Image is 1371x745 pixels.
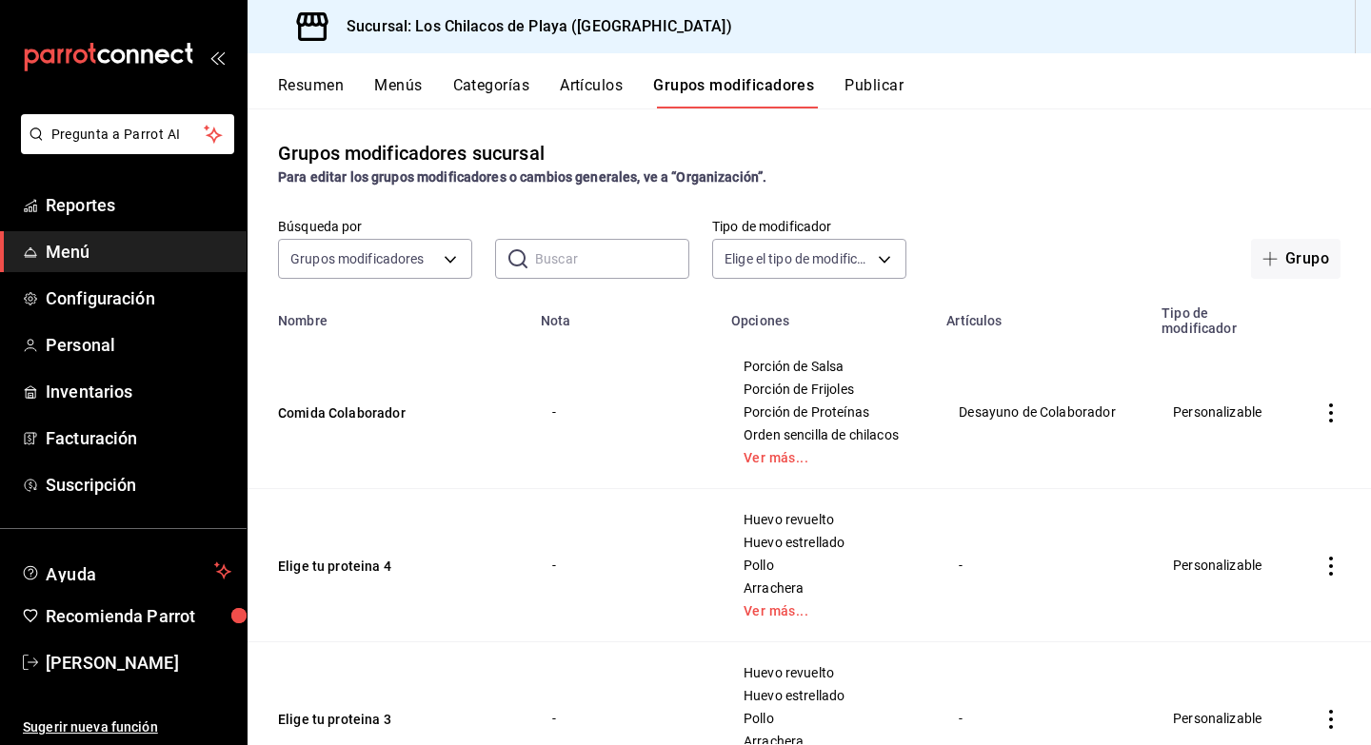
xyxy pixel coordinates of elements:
[46,425,231,451] span: Facturación
[1251,239,1341,279] button: Grupo
[744,581,911,595] span: Arrachera
[13,138,234,158] a: Pregunta a Parrot AI
[209,49,225,65] button: open_drawer_menu
[278,710,507,729] button: Elige tu proteina 3
[290,249,425,268] span: Grupos modificadores
[21,114,234,154] button: Pregunta a Parrot AI
[744,559,911,572] span: Pollo
[959,405,1126,419] span: Desayuno de Colaborador
[529,489,720,642] td: -
[744,689,911,702] span: Huevo estrellado
[844,76,904,108] button: Publicar
[46,239,231,265] span: Menú
[331,15,732,38] h3: Sucursal: Los Chilacos de Playa ([GEOGRAPHIC_DATA])
[744,428,911,441] span: Orden sencilla de chilacos
[725,249,871,268] span: Elige el tipo de modificador
[374,76,422,108] button: Menús
[653,76,814,108] button: Grupos modificadores
[744,712,911,725] span: Pollo
[744,666,911,679] span: Huevo revuelto
[744,536,911,549] span: Huevo estrellado
[51,125,205,145] span: Pregunta a Parrot AI
[1150,294,1291,336] th: Tipo de modificador
[529,336,720,489] td: -
[744,360,911,373] span: Porción de Salsa
[958,555,1127,576] div: -
[278,139,545,167] div: Grupos modificadores sucursal
[46,650,231,676] span: [PERSON_NAME]
[1321,557,1341,576] button: actions
[560,76,623,108] button: Artículos
[744,604,911,618] a: Ver más...
[46,379,231,404] span: Inventarios
[46,603,231,629] span: Recomienda Parrot
[712,220,906,233] label: Tipo de modificador
[278,76,344,108] button: Resumen
[1321,710,1341,729] button: actions
[535,240,689,278] input: Buscar
[46,192,231,218] span: Reportes
[278,557,507,576] button: Elige tu proteina 4
[744,451,911,464] a: Ver más...
[529,294,720,336] th: Nota
[46,332,231,358] span: Personal
[935,294,1150,336] th: Artículos
[278,403,507,422] button: Comida Colaborador
[744,382,911,396] span: Porción de Frijoles
[46,559,207,582] span: Ayuda
[958,708,1127,729] div: -
[453,76,530,108] button: Categorías
[23,717,231,737] span: Sugerir nueva función
[278,76,1371,108] div: navigation tabs
[1150,336,1291,489] td: Personalizable
[278,169,766,185] strong: Para editar los grupos modificadores o cambios generales, ve a “Organización”.
[46,285,231,311] span: Configuración
[744,513,911,526] span: Huevo revuelto
[278,220,472,233] label: Búsqueda por
[720,294,935,336] th: Opciones
[1150,489,1291,642] td: Personalizable
[248,294,529,336] th: Nombre
[1321,403,1341,422] button: actions
[46,472,231,498] span: Suscripción
[744,405,911,419] span: Porción de Proteínas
